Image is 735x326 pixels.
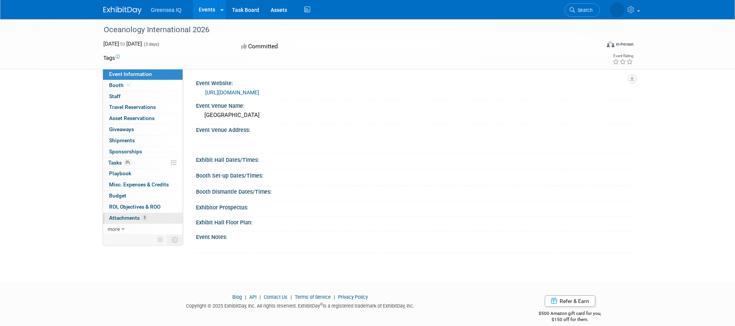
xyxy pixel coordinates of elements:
[109,82,132,88] span: Booth
[196,100,632,110] div: Event Venue Name:
[239,40,408,53] div: Committed
[289,294,294,300] span: |
[508,305,632,323] div: $500 Amazon gift card for you,
[243,294,248,300] span: |
[109,170,131,176] span: Playbook
[103,102,183,113] a: Travel Reservations
[103,91,183,102] a: Staff
[103,80,183,91] a: Booth
[109,148,142,155] span: Sponsorships
[109,215,147,221] span: Attachments
[196,217,632,226] div: Exhibit Hall Floor Plan:
[607,41,614,47] img: Format-Inperson.png
[151,7,181,13] span: Greensea IQ
[109,104,156,110] span: Travel Reservations
[103,135,183,146] a: Shipments
[264,294,287,300] a: Contact Us
[109,193,126,199] span: Budget
[109,137,135,143] span: Shipments
[103,301,497,310] div: Copyright © 2025 ExhibitDay, Inc. All rights reserved. ExhibitDay is a registered trademark of Ex...
[295,294,331,300] a: Terms of Service
[109,126,134,132] span: Giveaways
[103,113,183,124] a: Asset Reservations
[103,213,183,224] a: Attachments3
[108,160,132,166] span: Tasks
[196,170,632,179] div: Booth Set-up Dates/Times:
[575,7,593,13] span: Search
[196,186,632,196] div: Booth Dismantle Dates/Times:
[103,158,183,168] a: Tasks0%
[332,294,337,300] span: |
[103,147,183,157] a: Sponsorships
[109,93,121,99] span: Staff
[109,204,160,210] span: ROI, Objectives & ROO
[610,3,624,17] img: Talbot Beck
[196,231,632,241] div: Event Notes:
[103,202,183,212] a: ROI, Objectives & ROO
[196,154,632,164] div: Exhibit Hall Dates/Times:
[154,235,167,245] td: Personalize Event Tab Strip
[196,202,632,211] div: Exhibitor Prospectus:
[127,83,131,87] i: Booth reservation complete
[232,294,242,300] a: Blog
[103,179,183,190] a: Misc. Expenses & Credits
[612,54,633,58] div: Event Rating
[143,42,159,47] span: (3 days)
[565,3,600,17] a: Search
[119,41,126,47] span: to
[258,294,263,300] span: |
[545,295,595,307] a: Refer & Earn
[338,294,368,300] a: Privacy Policy
[196,77,632,87] div: Event Website:
[249,294,256,300] a: API
[101,23,588,37] div: Oceanology International 2026
[508,316,632,323] div: $150 off for them.
[103,69,183,80] a: Event Information
[616,41,634,47] div: In-Person
[109,181,169,188] span: Misc. Expenses & Credits
[124,160,132,165] span: 0%
[555,40,634,51] div: Event Format
[142,215,147,221] span: 3
[103,54,120,62] td: Tags
[108,226,120,232] span: more
[205,89,259,95] a: [URL][DOMAIN_NAME]
[103,224,183,235] a: more
[167,235,183,245] td: Toggle Event Tabs
[109,115,155,121] span: Asset Reservations
[103,41,142,47] span: [DATE] [DATE]
[103,191,183,201] a: Budget
[103,168,183,179] a: Playbook
[196,124,632,134] div: Event Venue Address:
[320,302,323,306] sup: ®
[103,124,183,135] a: Giveaways
[202,109,626,121] div: [GEOGRAPHIC_DATA]
[103,7,142,14] img: ExhibitDay
[109,71,152,77] span: Event Information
